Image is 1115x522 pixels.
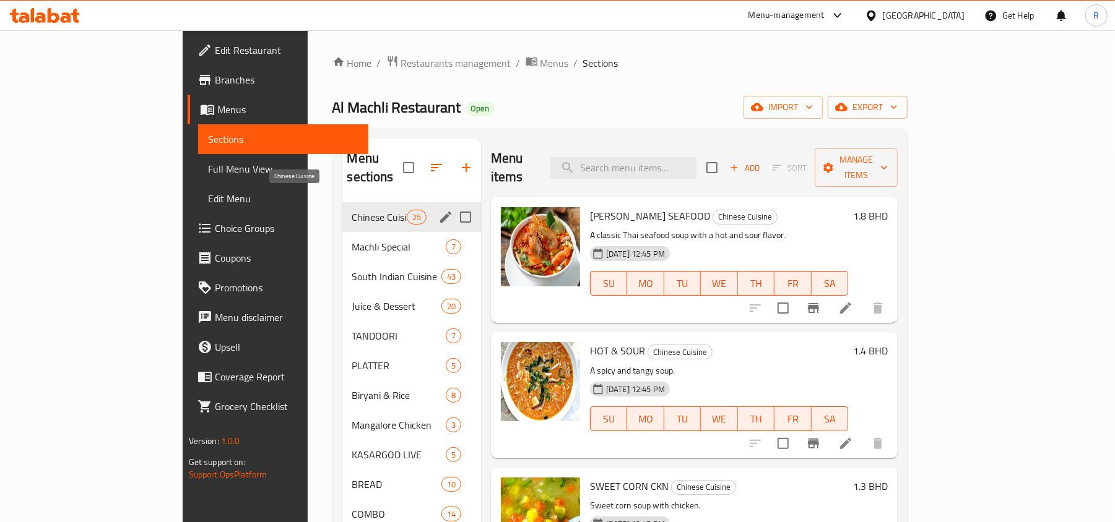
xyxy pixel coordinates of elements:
[401,56,511,71] span: Restaurants management
[217,102,359,117] span: Menus
[828,96,908,119] button: export
[441,507,461,521] div: items
[883,9,965,22] div: [GEOGRAPHIC_DATA]
[352,210,407,225] span: Chinese Cuisine
[853,342,888,359] h6: 1.4 BHD
[743,410,770,428] span: TH
[352,239,446,254] div: Machli Special
[501,342,580,421] img: HOT & SOUR
[601,383,670,395] span: [DATE] 12:45 PM
[407,212,426,223] span: 25
[765,158,815,178] span: Select section first
[590,406,627,431] button: SU
[713,210,777,224] span: Chinese Cuisine
[188,362,369,391] a: Coverage Report
[352,417,446,432] div: Mangalore Chicken
[812,406,849,431] button: SA
[701,271,738,296] button: WE
[442,301,461,312] span: 20
[550,157,696,179] input: search
[352,388,446,403] div: Biryani & Rice
[396,155,422,181] span: Select all sections
[583,56,618,71] span: Sections
[632,275,659,293] span: MO
[342,469,481,499] div: BREAD10
[332,93,461,121] span: Al Machli Restaurant
[1093,9,1099,22] span: R
[215,221,359,236] span: Choice Groups
[743,275,770,293] span: TH
[188,65,369,95] a: Branches
[601,248,670,260] span: [DATE] 12:45 PM
[442,479,461,490] span: 10
[446,417,461,432] div: items
[770,430,796,456] span: Select to update
[215,310,359,325] span: Menu disclaimer
[574,56,578,71] li: /
[407,210,427,225] div: items
[701,406,738,431] button: WE
[342,410,481,440] div: Mangalore Chicken3
[466,103,495,114] span: Open
[446,447,461,462] div: items
[342,351,481,380] div: PLATTER5
[838,301,853,315] a: Edit menu item
[188,332,369,362] a: Upsell
[590,363,848,379] p: A spicy and tangy soup.
[342,202,481,232] div: Chinese Cuisine25edit
[466,101,495,116] div: Open
[441,299,461,314] div: items
[352,477,441,492] div: BREAD
[436,208,455,226] button: edit
[215,250,359,265] span: Coupons
[799,429,828,458] button: Branch-specific-item
[491,149,536,186] h2: Menu items
[632,410,659,428] span: MO
[753,100,813,115] span: import
[352,299,441,314] span: Juice & Dessert
[208,132,359,147] span: Sections
[815,148,898,187] button: Manage items
[442,271,461,283] span: 43
[342,262,481,291] div: South Indian Cuisine43
[596,410,622,428] span: SU
[188,95,369,124] a: Menus
[422,153,451,182] span: Sort sections
[863,293,893,323] button: delete
[744,96,823,119] button: import
[596,275,622,293] span: SU
[342,380,481,410] div: Biryani & Rice8
[188,243,369,273] a: Coupons
[590,498,848,513] p: Sweet corn soup with chicken.
[342,291,481,321] div: Juice & Dessert20
[738,271,775,296] button: TH
[377,56,381,71] li: /
[853,207,888,225] h6: 1.8 BHD
[441,269,461,284] div: items
[526,55,569,71] a: Menus
[208,161,359,176] span: Full Menu View
[446,449,461,461] span: 5
[838,436,853,451] a: Edit menu item
[342,321,481,351] div: TANDOORI7
[817,410,844,428] span: SA
[221,433,240,449] span: 1.0.0
[728,161,761,175] span: Add
[590,341,645,360] span: HOT & SOUR
[352,507,441,521] span: COMBO
[352,269,441,284] span: South Indian Cuisine
[664,406,701,431] button: TU
[198,124,369,154] a: Sections
[441,477,461,492] div: items
[812,271,849,296] button: SA
[516,56,521,71] li: /
[774,406,812,431] button: FR
[342,232,481,262] div: Machli Special7
[215,43,359,58] span: Edit Restaurant
[188,302,369,332] a: Menu disclaimer
[779,275,807,293] span: FR
[725,158,765,178] button: Add
[198,154,369,184] a: Full Menu View
[590,228,848,243] p: A classic Thai seafood soup with a hot and sour flavor.
[446,390,461,401] span: 8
